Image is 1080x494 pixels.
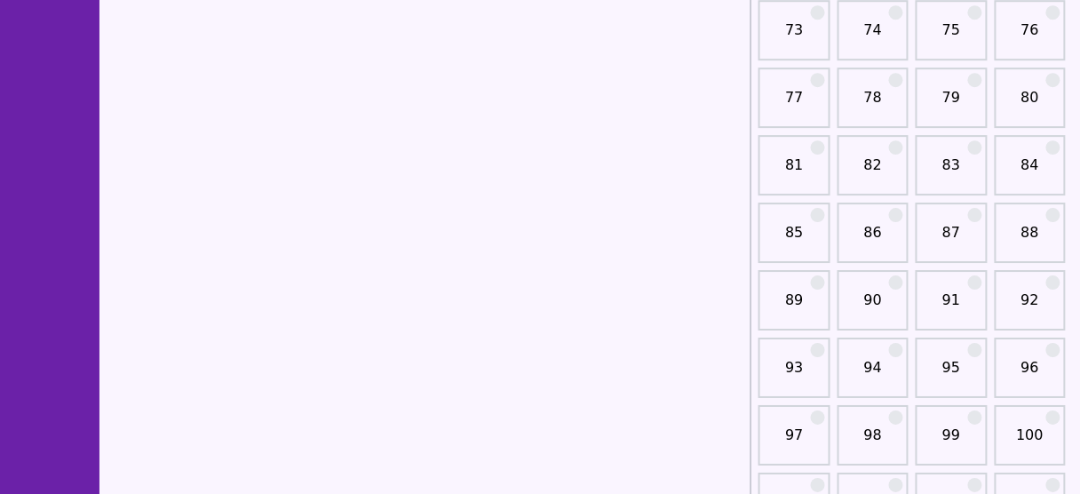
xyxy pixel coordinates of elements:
a: 84 [1000,155,1060,190]
a: 73 [764,20,824,55]
a: 93 [764,357,824,393]
a: 90 [843,290,903,325]
a: 89 [764,290,824,325]
a: 75 [921,20,981,55]
a: 81 [764,155,824,190]
a: 80 [1000,87,1060,123]
a: 100 [1000,425,1060,460]
a: 92 [1000,290,1060,325]
a: 99 [921,425,981,460]
a: 95 [921,357,981,393]
a: 94 [843,357,903,393]
a: 82 [843,155,903,190]
a: 77 [764,87,824,123]
a: 78 [843,87,903,123]
a: 96 [1000,357,1060,393]
a: 85 [764,222,824,258]
a: 88 [1000,222,1060,258]
a: 86 [843,222,903,258]
a: 74 [843,20,903,55]
a: 79 [921,87,981,123]
a: 87 [921,222,981,258]
a: 98 [843,425,903,460]
a: 91 [921,290,981,325]
a: 97 [764,425,824,460]
a: 76 [1000,20,1060,55]
a: 83 [921,155,981,190]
